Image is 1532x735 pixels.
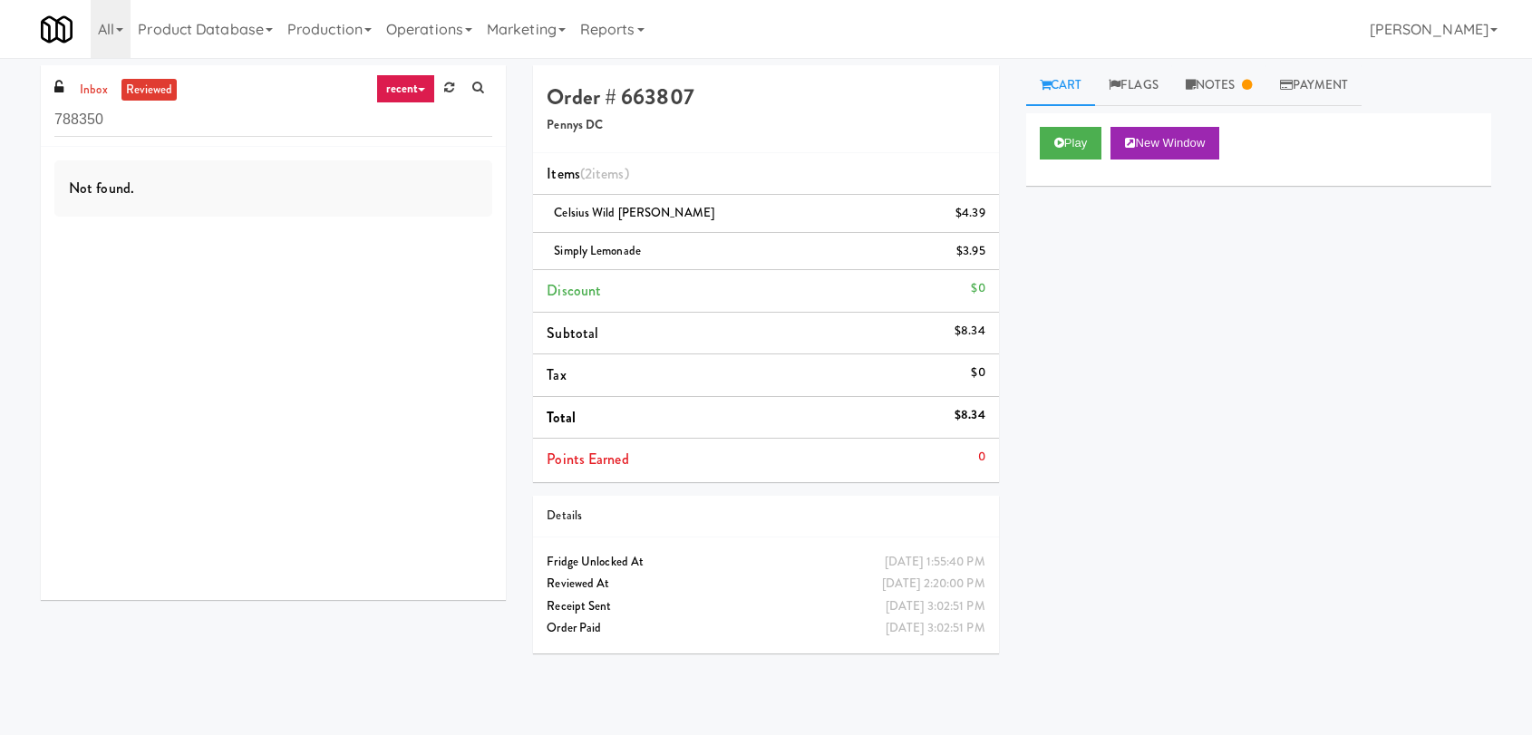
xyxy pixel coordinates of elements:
div: $8.34 [955,404,985,427]
div: Order Paid [547,617,984,640]
div: Details [547,505,984,527]
button: Play [1040,127,1102,160]
span: (2 ) [580,163,629,184]
div: Fridge Unlocked At [547,551,984,574]
div: $8.34 [955,320,985,343]
span: Total [547,407,576,428]
div: Receipt Sent [547,595,984,618]
a: Cart [1026,65,1096,106]
div: [DATE] 1:55:40 PM [885,551,985,574]
div: $3.95 [956,240,985,263]
div: 0 [978,446,985,469]
a: inbox [75,79,112,102]
span: Subtotal [547,323,598,343]
span: Discount [547,280,601,301]
div: [DATE] 2:20:00 PM [882,573,985,595]
div: $0 [971,362,984,384]
h5: Pennys DC [547,119,984,132]
div: [DATE] 3:02:51 PM [886,617,985,640]
a: Flags [1095,65,1172,106]
span: Not found. [69,178,134,198]
span: Items [547,163,628,184]
a: Payment [1266,65,1362,106]
div: Reviewed At [547,573,984,595]
div: [DATE] 3:02:51 PM [886,595,985,618]
span: Points Earned [547,449,628,469]
div: $4.39 [955,202,985,225]
button: New Window [1110,127,1219,160]
span: Simply Lemonade [554,242,641,259]
img: Micromart [41,14,73,45]
div: $0 [971,277,984,300]
a: Notes [1172,65,1266,106]
ng-pluralize: items [592,163,625,184]
a: reviewed [121,79,178,102]
input: Search vision orders [54,103,492,137]
a: recent [376,74,436,103]
h4: Order # 663807 [547,85,984,109]
span: Celsius Wild [PERSON_NAME] [554,204,714,221]
span: Tax [547,364,566,385]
